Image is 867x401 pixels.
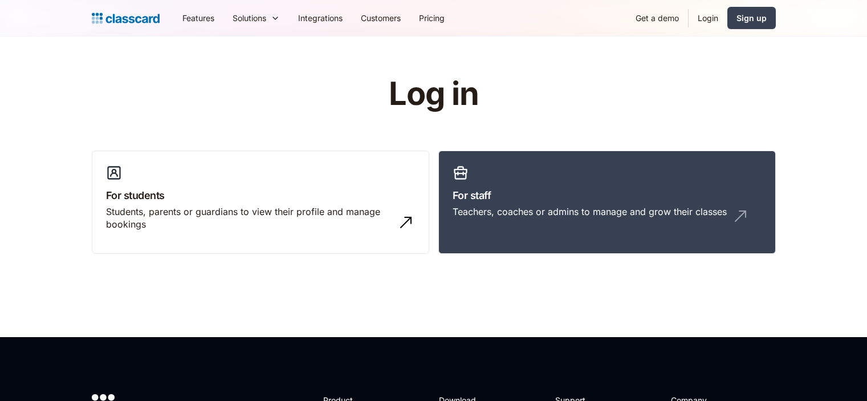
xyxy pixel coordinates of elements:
a: For studentsStudents, parents or guardians to view their profile and manage bookings [92,151,429,254]
a: Login [689,5,727,31]
div: Solutions [233,12,266,24]
a: For staffTeachers, coaches or admins to manage and grow their classes [438,151,776,254]
h3: For staff [453,188,762,203]
div: Sign up [736,12,767,24]
a: Features [173,5,223,31]
a: Sign up [727,7,776,29]
a: Integrations [289,5,352,31]
a: Get a demo [626,5,688,31]
a: Pricing [410,5,454,31]
div: Teachers, coaches or admins to manage and grow their classes [453,205,727,218]
div: Solutions [223,5,289,31]
a: Customers [352,5,410,31]
div: Students, parents or guardians to view their profile and manage bookings [106,205,392,231]
h1: Log in [253,76,614,112]
a: Logo [92,10,160,26]
h3: For students [106,188,415,203]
